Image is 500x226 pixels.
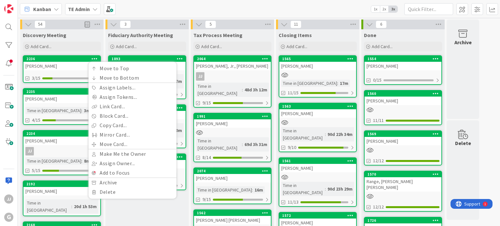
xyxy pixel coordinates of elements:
[279,213,356,219] div: 1572
[282,104,356,109] div: 1563
[89,92,176,102] a: Assign Tokens...
[243,86,269,93] div: 48d 3h 12m
[365,131,441,137] div: 1569
[23,131,100,137] div: 2234
[365,218,441,223] div: 1726
[35,20,46,28] span: 54
[23,89,100,103] div: 2235[PERSON_NAME]
[380,6,389,12] span: 2x
[279,103,357,152] a: 1563[PERSON_NAME]Time in [GEOGRAPHIC_DATA]:90d 22h 34m9/10
[82,107,92,114] div: 3m
[81,157,82,165] span: :
[194,56,271,62] div: 2064
[89,159,176,168] a: Assign Owner...
[194,168,271,174] div: 2074
[89,102,176,111] a: Link Card...
[4,194,13,204] div: JJ
[23,95,100,103] div: [PERSON_NAME]
[365,56,441,62] div: 1554
[279,158,356,164] div: 1561
[364,55,442,85] a: 1554[PERSON_NAME]0/15
[373,157,384,164] span: 12/12
[281,80,337,87] div: Time in [GEOGRAPHIC_DATA]
[23,180,101,216] a: 2192[PERSON_NAME]Time in [GEOGRAPHIC_DATA]:20d 1h 53m
[26,131,100,136] div: 2234
[23,55,101,83] a: 2236Move to TopMove to BottomAssign Labels...Assign Tokens...Link Card...Block Card...Copy Card.....
[23,88,101,125] a: 2235[PERSON_NAME]Time in [GEOGRAPHIC_DATA]:3m4/15
[455,139,471,147] div: Delete
[32,167,40,174] span: 5/15
[194,210,271,224] div: 1562[PERSON_NAME] [PERSON_NAME]
[23,187,100,195] div: [PERSON_NAME]
[194,113,271,119] div: 1991
[365,91,441,97] div: 1560
[194,113,271,128] div: 1991[PERSON_NAME]
[196,83,242,97] div: Time in [GEOGRAPHIC_DATA]
[82,157,92,165] div: 8m
[197,169,271,173] div: 2074
[25,107,81,114] div: Time in [GEOGRAPHIC_DATA]
[288,89,299,96] span: 11/15
[23,56,100,62] div: 2236Move to TopMove to BottomAssign Labels...Assign Tokens...Link Card...Block Card...Copy Card.....
[372,44,393,49] span: Add Card...
[89,187,176,197] a: Delete
[279,157,357,207] a: 1561[PERSON_NAME]Time in [GEOGRAPHIC_DATA]:90d 23h 29m11/13
[373,77,382,84] span: 0/15
[109,56,186,62] div: 1893
[281,127,325,141] div: Time in [GEOGRAPHIC_DATA]
[286,44,307,49] span: Add Card...
[365,171,441,192] div: 1570Range, [PERSON_NAME] [PERSON_NAME]
[365,177,441,192] div: Range, [PERSON_NAME] [PERSON_NAME]
[279,164,356,172] div: [PERSON_NAME]
[368,172,441,177] div: 1570
[196,186,252,193] div: Time in [GEOGRAPHIC_DATA]
[108,32,173,38] span: Fiduciary Authority Meeting
[71,203,72,210] span: :
[194,210,271,216] div: 1562
[25,199,71,214] div: Time in [GEOGRAPHIC_DATA]
[365,137,441,145] div: [PERSON_NAME]
[89,140,176,149] a: Move Card...
[454,38,472,46] div: Archive
[31,44,51,49] span: Add Card...
[365,62,441,70] div: [PERSON_NAME]
[23,62,100,70] div: [PERSON_NAME]
[197,114,271,119] div: 1991
[279,109,356,118] div: [PERSON_NAME]
[89,111,176,121] a: Block Card...
[389,6,397,12] span: 3x
[14,1,30,9] span: Support
[364,32,376,38] span: Done
[89,178,176,187] a: Archive
[26,57,100,61] div: 2236
[23,32,66,38] span: Discovery Meeting
[89,149,176,159] a: Make Me the Owner
[279,103,356,118] div: 1563[PERSON_NAME]
[23,130,101,175] a: 2234[PERSON_NAME]JJTime in [GEOGRAPHIC_DATA]:8m5/15
[365,56,441,70] div: 1554[PERSON_NAME]
[68,6,90,12] b: TE Admin
[193,55,271,108] a: 2064[PERSON_NAME], Jr., [PERSON_NAME]JJTime in [GEOGRAPHIC_DATA]:48d 3h 12m9/15
[26,89,100,94] div: 2235
[196,137,242,152] div: Time in [GEOGRAPHIC_DATA]
[26,182,100,186] div: 2192
[325,185,326,193] span: :
[4,213,13,222] div: G
[373,117,384,124] span: 11/11
[4,4,13,13] img: Visit kanbanzone.com
[282,159,356,163] div: 1561
[252,186,253,193] span: :
[205,20,216,28] span: 5
[365,91,441,105] div: 1560[PERSON_NAME]
[364,90,442,125] a: 1560[PERSON_NAME]11/11
[194,174,271,182] div: [PERSON_NAME]
[279,56,356,62] div: 1565
[23,89,100,95] div: 2235
[89,64,176,73] a: Move to Top
[89,83,176,92] a: Assign Labels...
[89,121,176,130] a: Copy Card...
[253,186,265,193] div: 16m
[202,154,211,161] span: 8/14
[242,141,243,148] span: :
[89,130,176,140] a: Mirror Card...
